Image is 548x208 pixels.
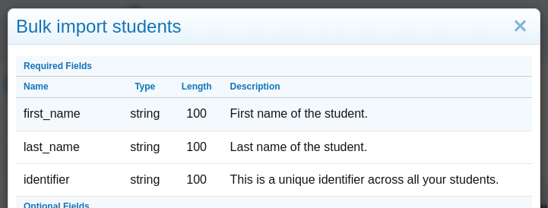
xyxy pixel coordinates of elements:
td: string [119,131,171,164]
th: Type [119,77,171,98]
td: Last name of the student. [223,131,532,164]
td: last_name [16,131,119,164]
td: first_name [16,98,119,131]
td: 100 [171,164,223,197]
td: 100 [171,131,223,164]
td: string [119,164,171,197]
td: identifier [16,164,119,197]
a: Close [508,14,532,39]
div: Bulk import students [8,9,540,45]
td: This is a unique identifier across all your students. [223,164,532,197]
th: Name [16,77,119,98]
th: Description [223,77,532,98]
td: 100 [171,98,223,131]
td: string [119,98,171,131]
th: Length [171,77,223,98]
td: First name of the student. [223,98,532,131]
th: Required Fields [16,56,532,77]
